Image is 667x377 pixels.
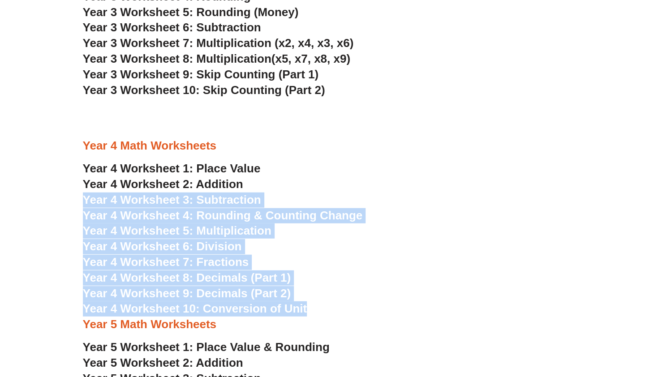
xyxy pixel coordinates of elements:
a: Year 4 Worksheet 4: Rounding & Counting Change [83,209,363,222]
a: Year 5 Worksheet 1: Place Value & Rounding [83,340,330,354]
a: Year 3 Worksheet 9: Skip Counting (Part 1) [83,68,319,81]
a: Year 4 Worksheet 9: Decimals (Part 2) [83,287,291,300]
h3: Year 5 Math Worksheets [83,317,585,332]
a: Year 5 Worksheet 2: Addition [83,356,243,369]
a: Year 3 Worksheet 10: Skip Counting (Part 2) [83,83,325,97]
a: Year 4 Worksheet 7: Fractions [83,255,249,269]
span: (x5, x7, x8, x9) [271,52,350,65]
h3: Year 4 Math Worksheets [83,138,585,154]
a: Year 4 Worksheet 3: Subtraction [83,193,261,206]
a: Year 4 Worksheet 10: Conversion of Unit [83,302,307,315]
a: Year 3 Worksheet 5: Rounding (Money) [83,5,299,19]
a: Year 3 Worksheet 6: Subtraction [83,21,261,34]
a: Year 4 Worksheet 6: Division [83,240,242,253]
span: Year 3 Worksheet 8: Multiplication [83,52,271,65]
a: Year 4 Worksheet 1: Place Value [83,162,261,175]
a: Year 4 Worksheet 5: Multiplication [83,224,271,237]
a: Year 3 Worksheet 7: Multiplication (x2, x4, x3, x6) [83,36,354,50]
a: Year 4 Worksheet 8: Decimals (Part 1) [83,271,291,284]
iframe: Chat Widget [518,276,667,377]
a: Year 4 Worksheet 2: Addition [83,177,243,191]
a: Year 3 Worksheet 8: Multiplication(x5, x7, x8, x9) [83,52,350,65]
